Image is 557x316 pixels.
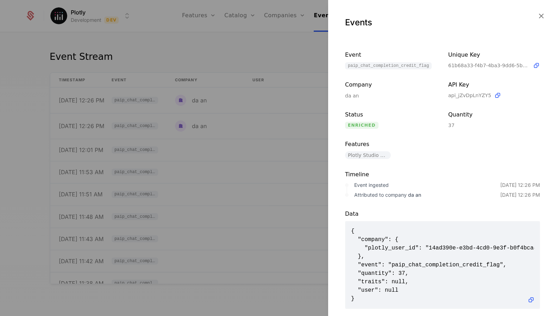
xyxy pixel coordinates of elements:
[345,140,437,148] div: Features
[448,62,530,69] span: 61b68a33-f4b7-4ba3-9dd6-5b30d957cd64
[500,182,540,189] div: [DATE] 12:26 PM
[345,51,437,59] div: Event
[345,62,432,69] span: paip_chat_completion_credit_flag
[345,110,437,119] div: Status
[448,81,540,89] div: API Key
[408,192,421,198] span: da an
[448,51,540,59] div: Unique Key
[354,182,500,189] div: Event ingested
[345,170,540,179] div: Timeline
[345,92,437,99] div: da an
[448,92,491,99] span: api_jZvDpLnYZY5
[345,151,391,159] span: Plotly Studio usage
[345,122,378,129] span: enriched
[345,17,540,28] div: Events
[354,191,500,198] div: Attributed to company
[345,81,437,89] div: Company
[345,210,540,218] div: Data
[500,191,540,198] div: [DATE] 12:26 PM
[448,122,540,129] div: 37
[448,110,540,119] div: Quantity
[351,227,534,303] span: { "company": { "plotly_user_id": "14ad390e-e3bd-4cd0-9e3f-b0f4bca4be8c" }, "event": "paip_chat_co...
